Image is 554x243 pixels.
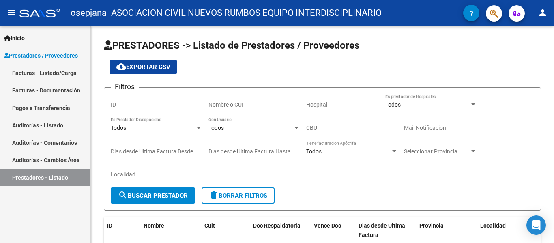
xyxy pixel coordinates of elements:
[111,125,126,131] span: Todos
[104,40,359,51] span: PRESTADORES -> Listado de Prestadores / Proveedores
[116,63,170,71] span: Exportar CSV
[385,101,401,108] span: Todos
[209,192,267,199] span: Borrar Filtros
[404,148,470,155] span: Seleccionar Provincia
[314,222,341,229] span: Vence Doc
[118,192,188,199] span: Buscar Prestador
[204,222,215,229] span: Cuit
[110,60,177,74] button: Exportar CSV
[480,222,506,229] span: Localidad
[111,187,195,204] button: Buscar Prestador
[526,215,546,235] div: Open Intercom Messenger
[6,8,16,17] mat-icon: menu
[538,8,548,17] mat-icon: person
[359,222,405,238] span: Dias desde Ultima Factura
[419,222,444,229] span: Provincia
[306,148,322,155] span: Todos
[118,190,128,200] mat-icon: search
[208,125,224,131] span: Todos
[107,4,382,22] span: - ASOCIACION CIVIL NUEVOS RUMBOS EQUIPO INTERDISCIPLINARIO
[111,81,139,92] h3: Filtros
[144,222,164,229] span: Nombre
[253,222,301,229] span: Doc Respaldatoria
[209,190,219,200] mat-icon: delete
[64,4,107,22] span: - osepjana
[4,51,78,60] span: Prestadores / Proveedores
[4,34,25,43] span: Inicio
[202,187,275,204] button: Borrar Filtros
[107,222,112,229] span: ID
[116,62,126,71] mat-icon: cloud_download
